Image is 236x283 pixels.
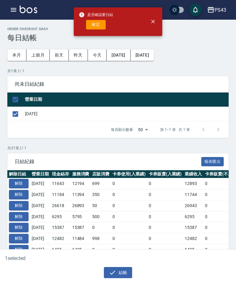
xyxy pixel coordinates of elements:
[50,170,71,178] th: 現金結存
[91,222,111,233] td: 0
[183,200,203,211] td: 26943
[23,107,229,121] td: [DATE]
[50,244,71,255] td: 6495
[15,81,221,87] span: 尚未日結紀錄
[147,233,183,244] td: 0
[71,170,91,178] th: 服務消費
[131,49,154,61] button: [DATE]
[214,6,226,14] div: PS43
[183,178,203,189] td: 12893
[30,222,50,233] td: [DATE]
[91,233,111,244] td: 998
[71,200,91,211] td: 26893
[50,200,71,211] td: 26618
[160,127,190,132] p: 第 1–1 筆 共 1 筆
[136,121,150,138] div: 50
[91,189,111,200] td: 350
[147,200,183,211] td: 0
[50,233,71,244] td: 12482
[30,189,50,200] td: [DATE]
[30,244,50,255] td: [DATE]
[111,189,147,200] td: 0
[183,233,203,244] td: 12482
[111,178,147,189] td: 0
[7,170,30,178] th: 解除日結
[15,159,201,165] span: 日結紀錄
[111,244,147,255] td: 0
[30,211,50,222] td: [DATE]
[147,222,183,233] td: 0
[189,4,202,16] button: save
[91,211,111,222] td: 500
[9,234,29,243] button: 解除
[7,68,229,74] p: 共 1 筆, 1 / 1
[7,145,229,151] p: 共 31 筆, 1 / 1
[111,233,147,244] td: 0
[30,170,50,178] th: 營業日期
[91,170,111,178] th: 店販消費
[50,189,71,200] td: 11184
[71,189,91,200] td: 11394
[205,4,229,16] button: PS43
[7,33,229,42] h3: 每日結帳
[69,49,88,61] button: 昨天
[147,178,183,189] td: 0
[111,222,147,233] td: 0
[71,222,91,233] td: 15387
[111,170,147,178] th: 卡券使用(入業績)
[9,201,29,210] button: 解除
[146,15,160,28] button: close
[183,211,203,222] td: 6295
[183,244,203,255] td: 6495
[111,200,147,211] td: 0
[147,170,183,178] th: 卡券販賣(入業績)
[147,211,183,222] td: 0
[30,178,50,189] td: [DATE]
[50,178,71,189] td: 11643
[9,179,29,188] button: 解除
[201,158,224,164] a: 報表匯出
[26,49,50,61] button: 上個月
[9,190,29,199] button: 解除
[9,223,29,232] button: 解除
[111,127,133,132] p: 每頁顯示數量
[7,49,26,61] button: 本月
[30,233,50,244] td: [DATE]
[9,245,29,254] button: 解除
[71,244,91,255] td: 6495
[71,233,91,244] td: 11484
[30,200,50,211] td: [DATE]
[5,254,26,262] h6: 1 selected
[50,222,71,233] td: 15387
[71,211,91,222] td: 5795
[20,6,37,13] img: Logo
[183,170,203,178] th: 業績收入
[107,49,130,61] button: [DATE]
[183,189,203,200] td: 11744
[201,157,224,167] button: 報表匯出
[23,92,229,107] th: 營業日期
[111,211,147,222] td: 0
[147,244,183,255] td: 0
[79,12,113,18] span: 是否確認要日結
[7,27,229,31] h2: Order checkout daily
[71,178,91,189] td: 12194
[86,20,106,29] button: 確定
[91,178,111,189] td: 699
[9,212,29,222] button: 解除
[183,222,203,233] td: 15387
[50,49,69,61] button: 前天
[147,189,183,200] td: 0
[91,200,111,211] td: 50
[88,49,107,61] button: 今天
[104,267,132,278] button: 結帳
[50,211,71,222] td: 6295
[91,244,111,255] td: 0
